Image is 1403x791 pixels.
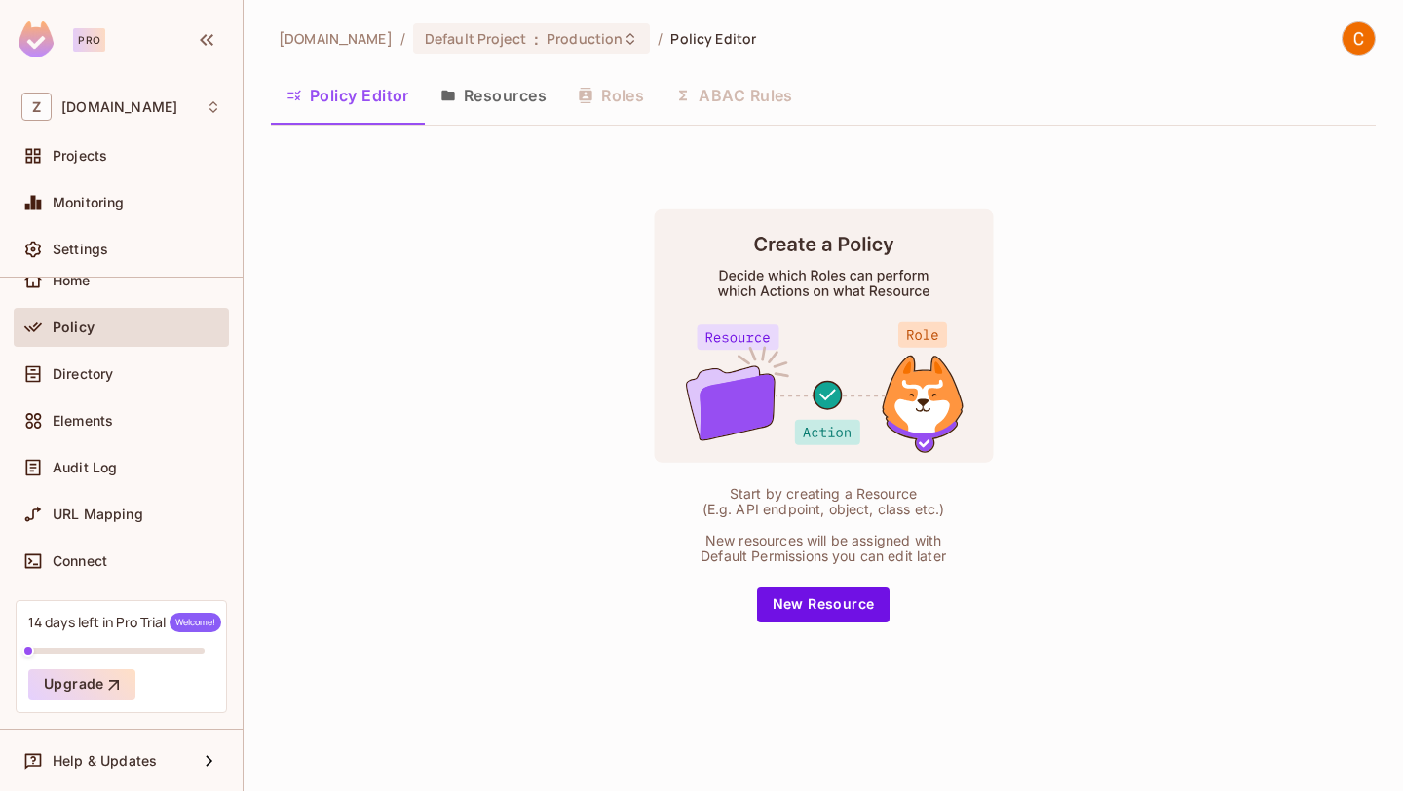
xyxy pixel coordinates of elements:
[1343,22,1375,55] img: Chowdary K V
[53,460,117,475] span: Audit Log
[19,21,54,57] img: SReyMgAAAABJRU5ErkJggg==
[400,29,405,48] li: /
[692,533,955,564] div: New resources will be assigned with Default Permissions you can edit later
[425,71,562,120] button: Resources
[53,753,157,769] span: Help & Updates
[28,669,135,700] button: Upgrade
[53,242,108,257] span: Settings
[53,507,143,522] span: URL Mapping
[692,486,955,517] div: Start by creating a Resource (E.g. API endpoint, object, class etc.)
[53,195,125,210] span: Monitoring
[170,613,221,632] span: Welcome!
[28,613,221,632] div: 14 days left in Pro Trial
[279,29,393,48] span: the active workspace
[425,29,526,48] span: Default Project
[547,29,623,48] span: Production
[53,148,107,164] span: Projects
[53,553,107,569] span: Connect
[658,29,663,48] li: /
[53,273,91,288] span: Home
[533,31,540,47] span: :
[21,93,52,121] span: Z
[73,28,105,52] div: Pro
[53,366,113,382] span: Directory
[271,71,425,120] button: Policy Editor
[61,99,177,115] span: Workspace: zohocorp.com
[670,29,756,48] span: Policy Editor
[757,587,891,622] button: New Resource
[53,413,113,429] span: Elements
[53,320,95,335] span: Policy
